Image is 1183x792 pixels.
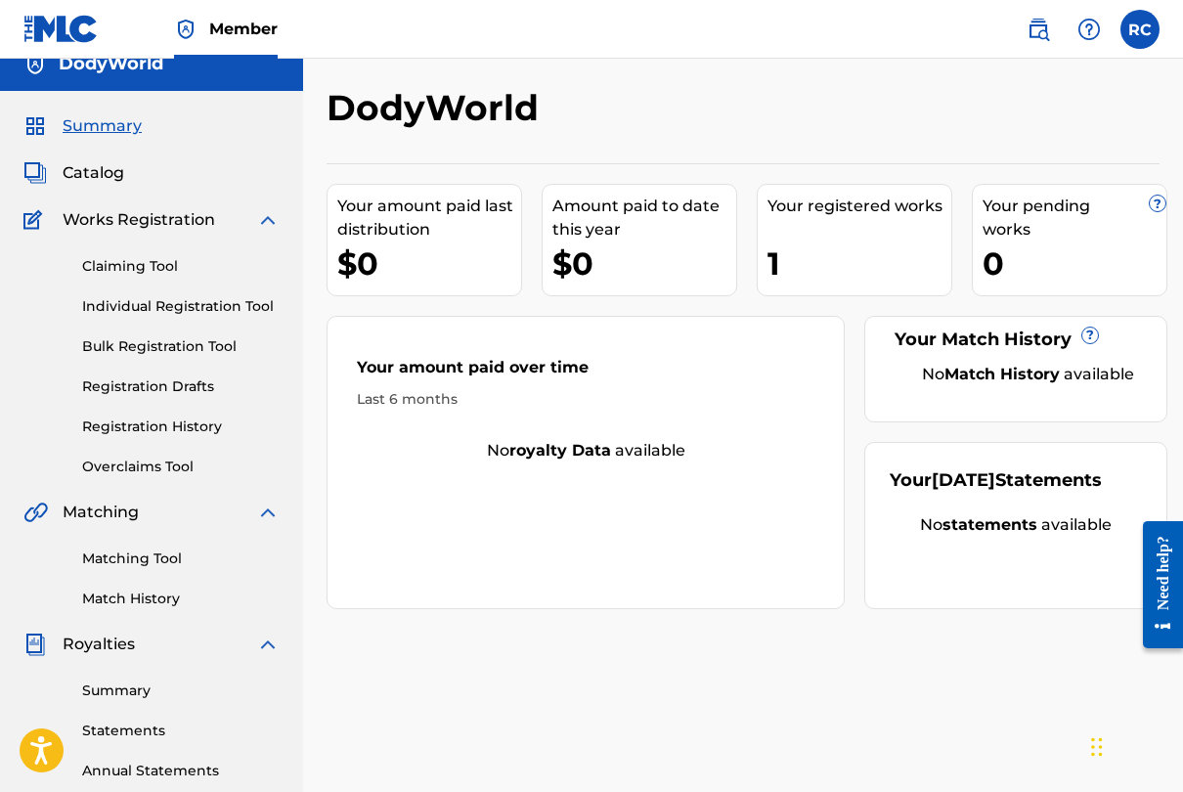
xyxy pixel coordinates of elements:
h2: DodyWorld [327,86,548,130]
div: Drag [1091,718,1103,776]
strong: Match History [944,365,1060,383]
div: Your amount paid last distribution [337,195,521,242]
strong: statements [942,515,1037,534]
div: User Menu [1120,10,1160,49]
a: Claiming Tool [82,256,280,277]
div: $0 [552,242,736,286]
span: ? [1150,196,1165,211]
div: Your Statements [890,467,1102,494]
iframe: Resource Center [1128,505,1183,666]
div: Help [1070,10,1109,49]
span: Summary [63,114,142,138]
a: Registration Drafts [82,376,280,397]
a: Annual Statements [82,761,280,781]
img: expand [256,501,280,524]
div: No available [890,513,1142,537]
span: Matching [63,501,139,524]
img: MLC Logo [23,15,99,43]
a: SummarySummary [23,114,142,138]
div: Your amount paid over time [357,356,814,389]
a: Overclaims Tool [82,457,280,477]
div: $0 [337,242,521,286]
div: Your pending works [983,195,1166,242]
span: Royalties [63,633,135,656]
div: No available [328,439,844,462]
a: Summary [82,681,280,701]
img: Catalog [23,161,47,185]
img: search [1027,18,1050,41]
div: Last 6 months [357,389,814,410]
span: ? [1082,328,1098,343]
img: expand [256,208,280,232]
div: Your Match History [890,327,1142,353]
div: 1 [767,242,951,286]
a: Individual Registration Tool [82,296,280,317]
img: Royalties [23,633,47,656]
a: Registration History [82,417,280,437]
strong: royalty data [509,441,611,460]
img: Top Rightsholder [174,18,197,41]
a: Match History [82,589,280,609]
a: Statements [82,721,280,741]
a: Bulk Registration Tool [82,336,280,357]
div: No available [914,363,1142,386]
img: Accounts [23,53,47,76]
div: Amount paid to date this year [552,195,736,242]
img: Summary [23,114,47,138]
a: Matching Tool [82,549,280,569]
h5: DodyWorld [59,53,163,75]
img: Matching [23,501,48,524]
a: CatalogCatalog [23,161,124,185]
span: Works Registration [63,208,215,232]
span: Member [209,18,278,40]
span: Catalog [63,161,124,185]
span: [DATE] [932,469,995,491]
div: 0 [983,242,1166,286]
img: Works Registration [23,208,49,232]
div: Your registered works [767,195,951,218]
a: Public Search [1019,10,1058,49]
img: expand [256,633,280,656]
iframe: Chat Widget [1085,698,1183,792]
img: help [1077,18,1101,41]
